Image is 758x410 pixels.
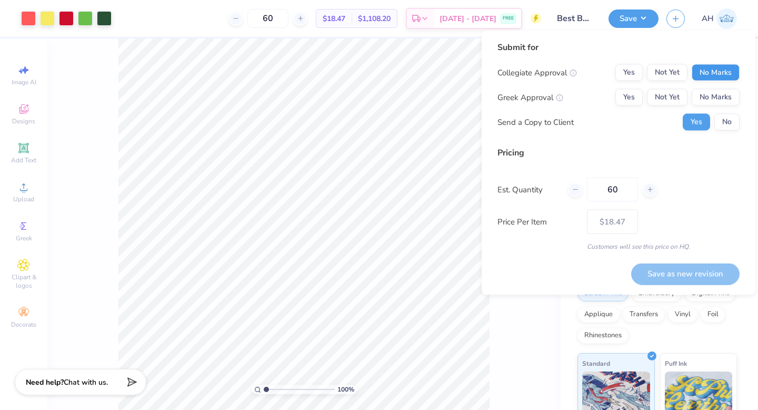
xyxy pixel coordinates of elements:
[358,13,391,24] span: $1,108.20
[11,320,36,329] span: Decorate
[647,89,687,106] button: Not Yet
[609,9,659,28] button: Save
[623,307,665,323] div: Transfers
[577,328,629,344] div: Rhinestones
[497,41,740,54] div: Submit for
[11,156,36,164] span: Add Text
[5,273,42,290] span: Clipart & logos
[497,183,560,196] label: Est. Quantity
[701,307,725,323] div: Foil
[16,234,32,242] span: Greek
[582,358,610,369] span: Standard
[26,377,64,387] strong: Need help?
[64,377,108,387] span: Chat with us.
[647,64,687,81] button: Not Yet
[503,15,514,22] span: FREE
[714,114,740,131] button: No
[337,385,354,394] span: 100 %
[247,9,288,28] input: – –
[497,116,574,128] div: Send a Copy to Client
[13,195,34,203] span: Upload
[323,13,345,24] span: $18.47
[692,89,740,106] button: No Marks
[716,8,737,29] img: Abby Horton
[497,242,740,251] div: Customers will see this price on HQ.
[497,216,579,228] label: Price Per Item
[683,114,710,131] button: Yes
[702,8,737,29] a: AH
[497,91,563,103] div: Greek Approval
[665,358,687,369] span: Puff Ink
[577,307,620,323] div: Applique
[12,78,36,86] span: Image AI
[668,307,697,323] div: Vinyl
[587,178,638,202] input: – –
[549,8,601,29] input: Untitled Design
[497,147,740,159] div: Pricing
[615,64,643,81] button: Yes
[702,13,714,25] span: AH
[615,89,643,106] button: Yes
[440,13,496,24] span: [DATE] - [DATE]
[12,117,35,125] span: Designs
[497,66,577,79] div: Collegiate Approval
[692,64,740,81] button: No Marks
